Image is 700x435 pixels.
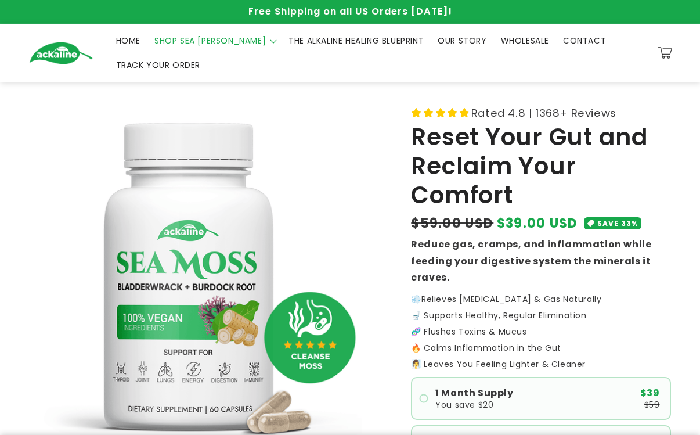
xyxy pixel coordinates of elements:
[116,35,140,46] span: HOME
[494,28,556,53] a: WHOLESALE
[282,28,431,53] a: THE ALKALINE HEALING BLUEPRINT
[411,293,421,305] strong: 💨
[411,123,671,210] h1: Reset Your Gut and Reclaim Your Comfort
[411,214,493,233] s: $59.00 USD
[154,35,266,46] span: SHOP SEA [PERSON_NAME]
[109,28,147,53] a: HOME
[431,28,493,53] a: OUR STORY
[644,401,660,409] span: $59
[411,295,671,352] p: Relieves [MEDICAL_DATA] & Gas Naturally 🚽 Supports Healthy, Regular Elimination 🧬 Flushes Toxins ...
[248,5,452,18] span: Free Shipping on all US Orders [DATE]!
[497,214,578,233] span: $39.00 USD
[438,35,486,46] span: OUR STORY
[471,103,616,123] span: Rated 4.8 | 1368+ Reviews
[116,60,201,70] span: TRACK YOUR ORDER
[435,401,493,409] span: You save $20
[597,217,638,229] span: SAVE 33%
[29,42,93,64] img: Ackaline
[109,53,208,77] a: TRACK YOUR ORDER
[411,360,671,368] p: 🧖‍♀️ Leaves You Feeling Lighter & Cleaner
[435,389,513,398] span: 1 Month Supply
[556,28,613,53] a: CONTACT
[147,28,282,53] summary: SHOP SEA [PERSON_NAME]
[411,238,651,285] strong: Reduce gas, cramps, and inflammation while feeding your digestive system the minerals it craves.
[288,35,424,46] span: THE ALKALINE HEALING BLUEPRINT
[563,35,606,46] span: CONTACT
[640,389,660,398] span: $39
[501,35,549,46] span: WHOLESALE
